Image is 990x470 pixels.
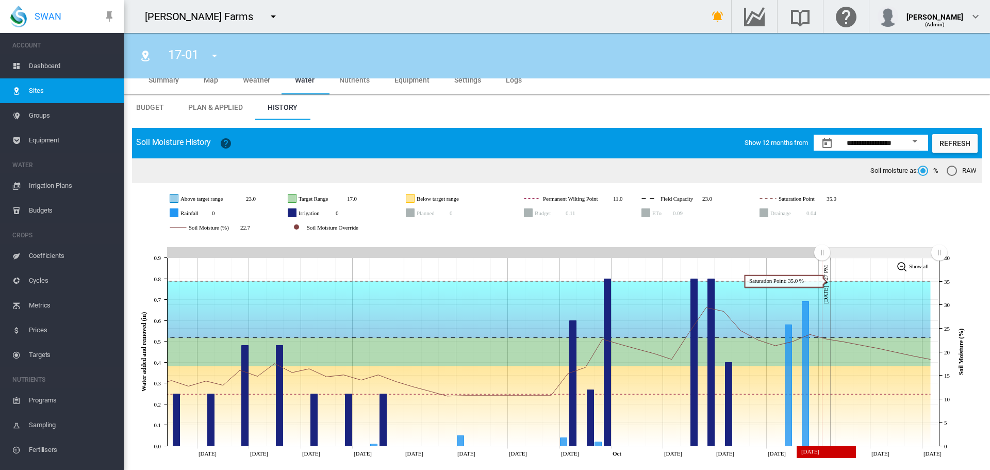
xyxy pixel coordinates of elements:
g: Irrigation Wed 01 Oct, 2025 0.27 [587,390,594,446]
rect: Zoom chart using cursor arrows [822,248,939,258]
g: Zoom chart using cursor arrows [813,244,831,262]
g: Budget [524,208,584,218]
tspan: [DATE] [871,450,889,457]
g: Field Capacity [642,194,729,203]
tspan: 0.0 [154,443,161,449]
span: Logs [506,76,522,84]
g: Planned [406,208,468,218]
md-icon: icon-help-circle [220,137,232,150]
span: Soil moisture as: [870,166,918,175]
tspan: [DATE] [716,450,734,457]
tspan: Show all [909,263,929,269]
span: Prices [29,318,115,343]
tspan: [DATE] [354,450,372,457]
img: profile.jpg [878,6,898,27]
tspan: 0.5 [154,338,161,345]
tspan: 10 [944,396,950,402]
g: Drainage [760,208,824,218]
tspan: [DATE] [509,450,527,457]
g: Irrigation Wed 17 Sep, 2025 0.25 [345,394,352,446]
button: icon-help-circle [216,133,236,154]
md-icon: icon-chevron-down [969,10,982,23]
div: [PERSON_NAME] [906,8,963,18]
span: Nutrients [339,76,370,84]
span: Weather [243,76,270,84]
g: Rainfall Tue 14 Oct, 2025 0.69 [802,302,809,446]
g: Target Range [288,194,365,203]
tspan: 20 [944,349,950,355]
g: Irrigation Fri 19 Sep, 2025 0.25 [380,394,387,446]
span: Metrics [29,293,115,318]
button: icon-bell-ring [707,6,728,27]
span: WATER [12,157,115,173]
span: Summary [148,76,179,84]
button: Click Refresh to update site data if new data or settings changes have recently been applied to t... [932,134,978,153]
tspan: 0.1 [154,422,161,428]
md-icon: icon-map-marker-radius [139,50,152,62]
g: Irrigation Sat 13 Sep, 2025 0.48 [276,346,283,446]
span: SWAN [35,10,61,23]
md-icon: Click here for help [834,10,859,23]
span: Soil Moisture History [136,137,211,147]
span: CROPS [12,227,115,244]
tspan: [DATE] 4:27 PM [822,265,829,304]
tspan: 30 [944,302,950,308]
span: Cycles [29,268,115,293]
span: Targets [29,343,115,367]
span: Fertilisers [29,437,115,462]
g: Irrigation Mon 15 Sep, 2025 0.25 [311,394,318,446]
g: Irrigation Thu 11 Sep, 2025 0.48 [242,346,249,446]
tspan: [DATE] [457,450,475,457]
g: Rainfall Wed 24 Sep, 2025 0.05 [457,436,464,446]
span: Map [204,76,218,84]
tspan: 0.3 [154,380,161,386]
tspan: 0.2 [154,401,161,408]
g: Permanent Wilting Point [524,194,639,203]
tspan: [DATE] [302,450,320,457]
g: Rainfall Thu 02 Oct, 2025 0.02 [595,442,602,446]
span: Irrigation Plans [29,173,115,198]
g: Irrigation Tue 09 Sep, 2025 0.25 [208,394,214,446]
tspan: Oct [613,450,621,457]
tspan: Soil Moisture (%) [958,329,965,375]
span: Coefficients [29,244,115,268]
button: Open calendar [905,132,924,151]
tspan: 0.6 [154,318,161,324]
span: Equipment [29,128,115,153]
g: Irrigation Tue 07 Oct, 2025 0.8 [691,279,698,446]
span: ACCOUNT [12,37,115,54]
g: Rainfall Mon 13 Oct, 2025 0.58 [785,325,792,446]
g: Irrigation Thu 09 Oct, 2025 0.4 [725,363,732,446]
span: Water [295,76,315,84]
button: md-calendar [817,133,837,154]
g: Zoom chart using cursor arrows [930,244,948,262]
tspan: 25 [944,326,950,332]
g: Below target range [406,194,499,203]
md-radio-button: RAW [947,166,977,176]
tspan: 0.4 [154,360,161,366]
tspan: [DATE] [199,450,217,457]
span: Budget [136,103,163,111]
g: ETo [642,208,691,218]
span: Show 12 months from [745,139,808,147]
button: Click to go to list of Sites [135,45,156,66]
span: NUTRIENTS [12,371,115,388]
tspan: [DATE] [664,450,682,457]
g: Rainfall [170,208,229,218]
tspan: [DATE] [250,450,268,457]
span: Budgets [29,198,115,223]
span: Plan & Applied [188,103,243,111]
span: (Admin) [925,22,945,27]
span: Equipment [394,76,430,84]
tspan: 0.9 [154,255,161,261]
div: [PERSON_NAME] Farms [145,9,262,24]
tspan: [DATE] [561,450,579,457]
tspan: 0.8 [154,276,161,282]
span: 17-01 [168,47,199,62]
md-icon: icon-bell-ring [712,10,724,23]
span: Programs [29,388,115,413]
g: Irrigation Wed 08 Oct, 2025 0.8 [708,279,715,446]
g: Soil Moisture (%) [170,223,267,232]
tspan: 5 [944,419,947,426]
span: Groups [29,103,115,128]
